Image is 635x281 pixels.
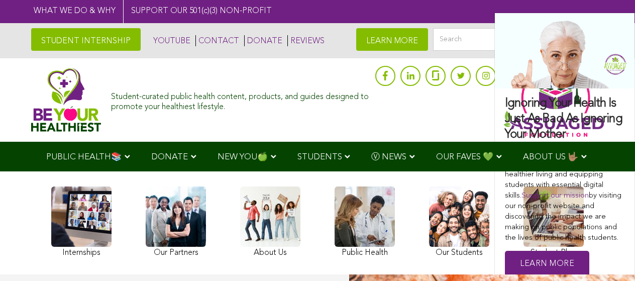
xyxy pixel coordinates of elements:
[111,87,370,112] div: Student-curated public health content, products, and guides designed to promote your healthiest l...
[505,251,589,277] a: Learn More
[432,70,439,80] img: glassdoor
[585,233,635,281] div: Tiện ích trò chuyện
[151,35,190,46] a: YOUTUBE
[31,28,141,51] a: STUDENT INTERNSHIP
[244,35,282,46] a: DONATE
[523,153,578,161] span: ABOUT US 🤟🏽
[356,28,428,51] a: LEARN MORE
[46,153,122,161] span: PUBLIC HEALTH📚
[433,28,604,51] input: Search
[31,142,604,171] div: Navigation Menu
[195,35,239,46] a: CONTACT
[218,153,268,161] span: NEW YOU🍏
[287,35,325,46] a: REVIEWS
[371,153,406,161] span: Ⓥ NEWS
[151,153,188,161] span: DONATE
[31,68,101,132] img: Assuaged
[436,153,493,161] span: OUR FAVES 💚
[585,233,635,281] iframe: Chat Widget
[297,153,342,161] span: STUDENTS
